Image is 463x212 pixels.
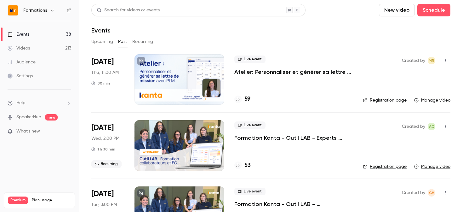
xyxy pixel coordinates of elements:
[363,163,407,170] a: Registration page
[8,197,28,204] span: Premium
[429,189,434,197] span: CH
[97,7,160,14] div: Search for videos or events
[64,129,71,134] iframe: Noticeable Trigger
[402,123,425,130] span: Created by
[16,114,41,121] a: SpeakerHub
[23,7,47,14] h6: Formations
[91,37,113,47] button: Upcoming
[32,198,71,203] span: Plan usage
[402,57,425,64] span: Created by
[8,31,29,38] div: Events
[91,135,119,142] span: Wed, 2:00 PM
[414,97,450,103] a: Manage video
[132,37,153,47] button: Recurring
[8,73,33,79] div: Settings
[244,161,251,170] h4: 53
[91,189,114,199] span: [DATE]
[91,120,124,171] div: Oct 1 Wed, 2:00 PM (Europe/Paris)
[414,163,450,170] a: Manage video
[91,26,111,34] h1: Events
[8,45,30,51] div: Videos
[234,161,251,170] a: 53
[118,37,127,47] button: Past
[363,97,407,103] a: Registration page
[8,100,71,106] li: help-dropdown-opener
[91,160,122,168] span: Recurring
[91,69,119,76] span: Thu, 11:00 AM
[91,57,114,67] span: [DATE]
[91,123,114,133] span: [DATE]
[417,4,450,16] button: Schedule
[91,202,117,208] span: Tue, 3:00 PM
[8,59,36,65] div: Audience
[429,57,434,64] span: MR
[16,128,40,135] span: What's new
[234,68,353,76] a: Atelier: Personnaliser et générer sa lettre de mission avec PLM
[234,188,266,195] span: Live event
[234,134,353,142] a: Formation Kanta - Outil LAB - Experts Comptables & Collaborateurs
[428,123,435,130] span: Anaïs Cachelou
[45,114,58,121] span: new
[234,200,353,208] a: Formation Kanta - Outil LAB - [PERSON_NAME]
[428,189,435,197] span: Chloé Hauvel
[8,5,18,15] img: Formations
[428,57,435,64] span: Marion Roquet
[379,4,415,16] button: New video
[244,95,250,103] h4: 59
[16,100,26,106] span: Help
[91,147,115,152] div: 1 h 30 min
[234,121,266,129] span: Live event
[402,189,425,197] span: Created by
[91,54,124,105] div: Oct 2 Thu, 11:00 AM (Europe/Paris)
[429,123,434,130] span: AC
[234,56,266,63] span: Live event
[91,81,110,86] div: 30 min
[234,95,250,103] a: 59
